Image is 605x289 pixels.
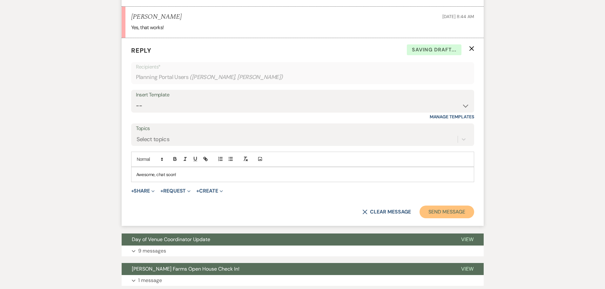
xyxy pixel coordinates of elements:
[136,90,469,100] div: Insert Template
[362,209,411,214] button: Clear message
[122,263,451,275] button: [PERSON_NAME] Farms Open House Check In!
[451,233,484,246] button: View
[190,73,283,82] span: ( [PERSON_NAME], [PERSON_NAME] )
[136,63,469,71] p: Recipients*
[430,114,474,120] a: Manage Templates
[196,188,199,194] span: +
[420,206,474,218] button: Send Message
[131,188,155,194] button: Share
[461,266,474,272] span: View
[442,14,474,19] span: [DATE] 8:44 AM
[131,23,474,32] p: Yes, that works!
[122,275,484,286] button: 1 message
[461,236,474,243] span: View
[122,246,484,256] button: 9 messages
[132,236,210,243] span: Day of Venue Coordinator Update
[451,263,484,275] button: View
[160,188,163,194] span: +
[138,276,162,285] p: 1 message
[137,135,170,143] div: Select topics
[407,44,461,55] span: Saving draft...
[122,233,451,246] button: Day of Venue Coordinator Update
[136,71,469,83] div: Planning Portal Users
[196,188,223,194] button: Create
[132,266,239,272] span: [PERSON_NAME] Farms Open House Check In!
[131,13,182,21] h5: [PERSON_NAME]
[138,247,166,255] p: 9 messages
[131,46,151,55] span: Reply
[136,124,469,133] label: Topics
[136,171,469,178] p: Awesome, chat soon!
[160,188,191,194] button: Request
[131,188,134,194] span: +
